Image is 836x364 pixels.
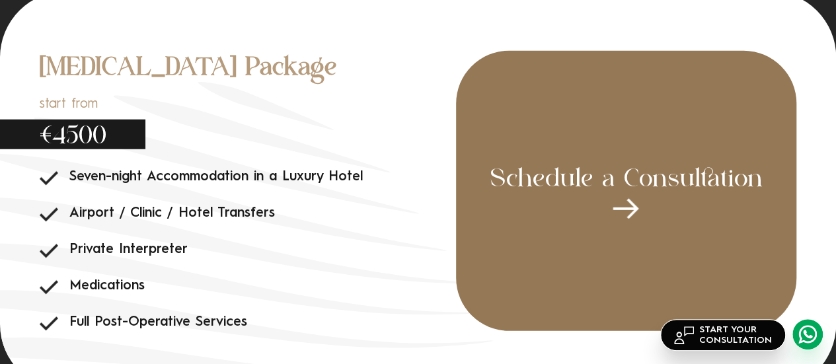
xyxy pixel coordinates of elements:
[40,242,456,258] li: Private Interpreter
[40,169,456,186] li: Seven-night Accommodation in a Luxury Hotel
[40,51,456,87] h4: [MEDICAL_DATA] Package
[40,96,145,113] span: start from
[613,198,639,219] img: package_arrow.png
[40,205,456,222] li: Airport / Clinic / Hotel Transfers
[660,319,786,351] a: START YOURCONSULTATION
[40,278,456,295] li: Medications
[40,314,456,331] li: Full Post-Operative Services
[456,51,796,331] div: Schedule a Consultation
